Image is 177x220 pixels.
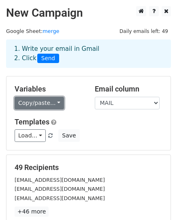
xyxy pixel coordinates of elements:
span: Send [37,54,59,63]
span: Daily emails left: 49 [117,27,171,36]
h5: Email column [95,85,163,94]
a: merge [43,28,59,34]
a: Copy/paste... [15,97,64,109]
a: Load... [15,129,46,142]
small: [EMAIL_ADDRESS][DOMAIN_NAME] [15,195,105,201]
small: [EMAIL_ADDRESS][DOMAIN_NAME] [15,177,105,183]
a: Daily emails left: 49 [117,28,171,34]
a: +46 more [15,207,49,217]
small: Google Sheet: [6,28,59,34]
h5: 49 Recipients [15,163,162,172]
button: Save [58,129,79,142]
small: [EMAIL_ADDRESS][DOMAIN_NAME] [15,186,105,192]
iframe: Chat Widget [136,181,177,220]
div: 1. Write your email in Gmail 2. Click [8,44,169,63]
a: Templates [15,118,49,126]
h5: Variables [15,85,83,94]
h2: New Campaign [6,6,171,20]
